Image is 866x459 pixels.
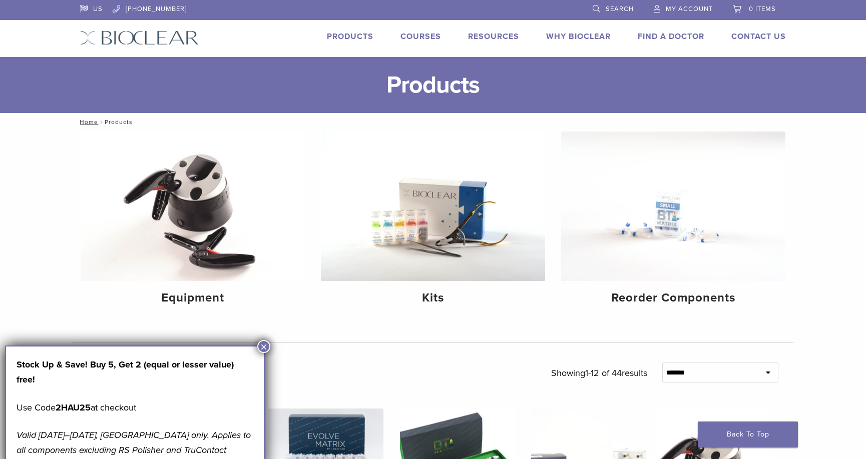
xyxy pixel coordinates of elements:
[561,131,785,313] a: Reorder Components
[569,289,777,307] h4: Reorder Components
[468,31,519,41] a: Resources
[400,31,441,41] a: Courses
[546,31,611,41] a: Why Bioclear
[749,5,776,13] span: 0 items
[321,131,545,281] img: Kits
[17,359,234,385] strong: Stock Up & Save! Buy 5, Get 2 (equal or lesser value) free!
[329,289,537,307] h4: Kits
[327,31,373,41] a: Products
[77,118,98,125] a: Home
[81,131,305,281] img: Equipment
[606,5,634,13] span: Search
[17,429,251,455] em: Valid [DATE]–[DATE], [GEOGRAPHIC_DATA] only. Applies to all components excluding RS Polisher and ...
[73,113,793,131] nav: Products
[80,30,199,45] img: Bioclear
[56,402,91,413] strong: 2HAU25
[321,131,545,313] a: Kits
[638,31,704,41] a: Find A Doctor
[731,31,786,41] a: Contact Us
[698,421,798,447] a: Back To Top
[666,5,713,13] span: My Account
[585,367,622,378] span: 1-12 of 44
[257,340,270,353] button: Close
[98,119,105,124] span: /
[551,362,647,383] p: Showing results
[89,289,297,307] h4: Equipment
[561,131,785,281] img: Reorder Components
[81,131,305,313] a: Equipment
[17,400,253,415] p: Use Code at checkout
